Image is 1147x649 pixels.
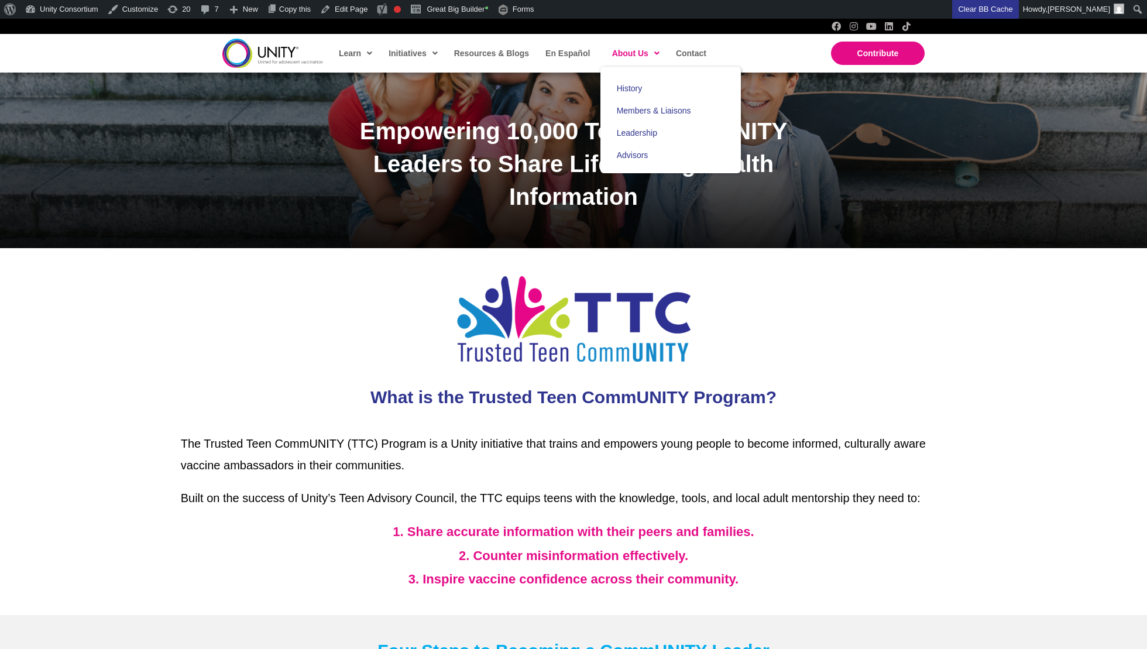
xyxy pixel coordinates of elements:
[448,40,534,67] a: Resources & Blogs
[408,572,739,586] span: 3. Inspire vaccine confidence across their community.
[600,122,741,144] a: Leadership
[540,40,595,67] a: En Español
[600,99,741,122] a: Members & Liaisons
[360,118,788,210] span: Empowering 10,000 Teen CommUNITY Leaders to Share Life-Saving Health Information
[670,40,711,67] a: Contact
[857,49,899,58] span: Contribute
[456,272,691,362] img: Trusted Teen Community_LANDSCAPE
[600,144,741,166] a: Advisors
[545,49,590,58] span: En Español
[849,22,858,31] a: Instagram
[831,42,925,65] a: Contribute
[612,44,660,62] span: About Us
[454,49,529,58] span: Resources & Blogs
[1048,5,1110,13] span: [PERSON_NAME]
[389,44,438,62] span: Initiatives
[902,22,911,31] a: TikTok
[485,2,488,14] span: •
[393,524,754,539] span: 1. Share accurate information with their peers and families.
[832,22,841,31] a: Facebook
[600,77,741,99] a: History
[676,49,706,58] span: Contact
[222,39,323,67] img: unity-logo-dark
[617,128,657,138] span: Leadership
[181,437,926,472] span: The Trusted Teen CommUNITY (TTC) Program is a Unity initiative that trains and empowers young peo...
[394,6,401,13] div: Focus keyphrase not set
[867,22,876,31] a: YouTube
[370,387,777,407] span: What is the Trusted Teen CommUNITY Program?
[617,106,691,115] span: Members & Liaisons
[606,40,664,67] a: About Us
[617,84,643,93] span: History
[617,150,648,160] span: Advisors
[181,492,921,504] span: Built on the success of Unity’s Teen Advisory Council, the TTC equips teens with the knowledge, t...
[339,44,372,62] span: Learn
[884,22,894,31] a: LinkedIn
[459,548,688,563] span: 2. Counter misinformation effectively.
